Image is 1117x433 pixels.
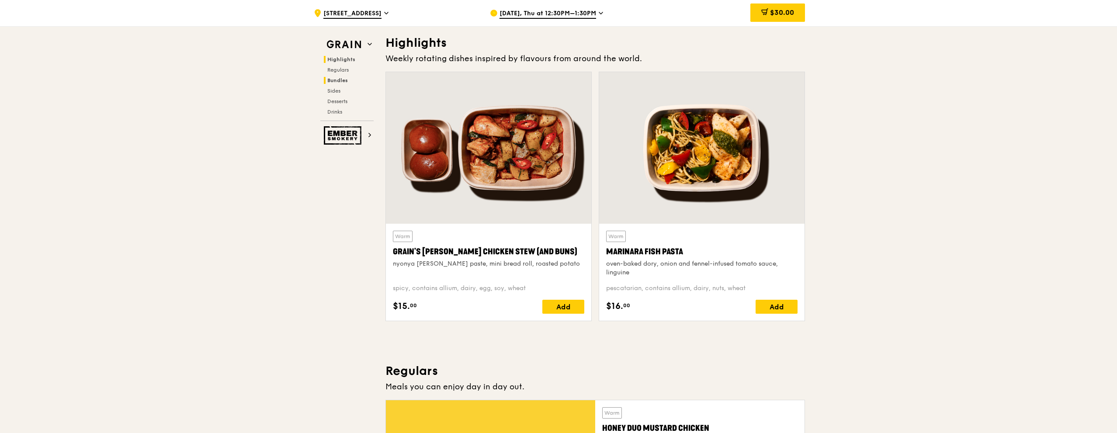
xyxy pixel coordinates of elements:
[393,260,584,268] div: nyonya [PERSON_NAME] paste, mini bread roll, roasted potato
[606,231,626,242] div: Warm
[410,302,417,309] span: 00
[500,9,596,19] span: [DATE], Thu at 12:30PM–1:30PM
[385,52,805,65] div: Weekly rotating dishes inspired by flavours from around the world.
[770,8,794,17] span: $30.00
[606,300,623,313] span: $16.
[327,56,355,62] span: Highlights
[327,98,347,104] span: Desserts
[393,231,413,242] div: Warm
[324,126,364,145] img: Ember Smokery web logo
[756,300,798,314] div: Add
[393,300,410,313] span: $15.
[606,284,798,293] div: pescatarian, contains allium, dairy, nuts, wheat
[385,363,805,379] h3: Regulars
[606,246,798,258] div: Marinara Fish Pasta
[327,88,340,94] span: Sides
[385,35,805,51] h3: Highlights
[327,67,349,73] span: Regulars
[542,300,584,314] div: Add
[393,246,584,258] div: Grain's [PERSON_NAME] Chicken Stew (and buns)
[385,381,805,393] div: Meals you can enjoy day in day out.
[323,9,382,19] span: [STREET_ADDRESS]
[327,109,342,115] span: Drinks
[606,260,798,277] div: oven-baked dory, onion and fennel-infused tomato sauce, linguine
[327,77,348,83] span: Bundles
[393,284,584,293] div: spicy, contains allium, dairy, egg, soy, wheat
[324,37,364,52] img: Grain web logo
[623,302,630,309] span: 00
[602,407,622,419] div: Warm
